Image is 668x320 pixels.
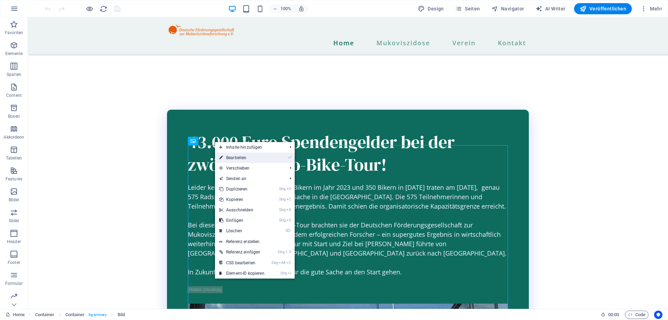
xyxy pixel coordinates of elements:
i: ⏎ [288,155,291,160]
a: ⏎Bearbeiten [215,153,269,163]
i: C [286,260,291,265]
a: StrgVEinfügen [215,215,269,226]
span: 00 00 [608,311,619,319]
p: Elemente [5,51,23,56]
p: Tabellen [6,155,22,161]
i: Alt [279,260,286,265]
i: C [286,197,291,202]
h6: 100% [280,5,291,13]
span: Veröffentlichen [580,5,626,12]
span: : [613,312,614,317]
p: Slider [9,218,19,224]
span: Design [418,5,444,12]
i: D [286,187,291,191]
i: Strg [278,250,284,254]
a: StrgDDuplizieren [215,184,269,194]
button: Mehr [637,3,665,14]
i: Strg [279,197,286,202]
p: Favoriten [5,30,23,36]
span: Code [628,311,645,319]
button: Klicke hier, um den Vorschau-Modus zu verlassen [85,5,94,13]
button: Usercentrics [654,311,662,319]
div: Design (Strg+Alt+Y) [415,3,447,14]
i: Strg [271,260,278,265]
i: X [286,208,291,212]
a: Senden an [215,173,284,184]
button: reload [99,5,108,13]
span: Inhalte hinzufügen [215,142,284,153]
i: Seite neu laden [100,5,108,13]
a: Strg⇧VReferenz einfügen [215,247,269,257]
p: Formular [5,281,23,286]
p: Footer [8,260,20,265]
a: StrgXAusschneiden [215,205,269,215]
p: Features [6,176,22,182]
a: StrgCKopieren [215,194,269,205]
i: V [286,218,291,223]
button: Seiten [452,3,483,14]
i: Bei Größenänderung Zoomstufe automatisch an das gewählte Gerät anpassen. [298,6,304,12]
a: ⌦Löschen [215,226,269,236]
i: V [289,250,291,254]
p: Akkordeon [3,134,24,140]
h6: Session-Zeit [601,311,619,319]
a: Klick, um Auswahl aufzuheben. Doppelklick öffnet Seitenverwaltung [6,311,25,319]
a: Referenz erstellen [215,236,295,247]
span: Seiten [455,5,480,12]
span: . bg-primary [87,311,106,319]
span: Klick zum Auswählen. Doppelklick zum Bearbeiten [118,311,125,319]
span: Klick zum Auswählen. Doppelklick zum Bearbeiten [65,311,85,319]
button: Veröffentlichen [574,3,632,14]
span: Verschieben [215,163,284,173]
p: Header [7,239,21,244]
button: AI Writer [533,3,568,14]
span: Mehr [640,5,662,12]
span: Navigator [491,5,524,12]
i: Strg [280,271,287,275]
span: AI Writer [535,5,566,12]
a: StrgAltCCSS bearbeiten [215,258,269,268]
button: Navigator [488,3,527,14]
i: ⌦ [286,228,291,233]
p: Spalten [7,72,21,77]
p: Content [6,93,22,98]
a: StrgIElement-ID kopieren [215,268,269,279]
i: Strg [279,187,286,191]
nav: breadcrumb [35,311,125,319]
i: ⇧ [285,250,288,254]
button: 100% [270,5,294,13]
p: Boxen [8,114,20,119]
p: Bilder [9,197,19,203]
i: Strg [279,208,286,212]
span: Klick zum Auswählen. Doppelklick zum Bearbeiten [35,311,55,319]
i: I [288,271,291,275]
button: Code [625,311,649,319]
button: Design [415,3,447,14]
i: Strg [279,218,286,223]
